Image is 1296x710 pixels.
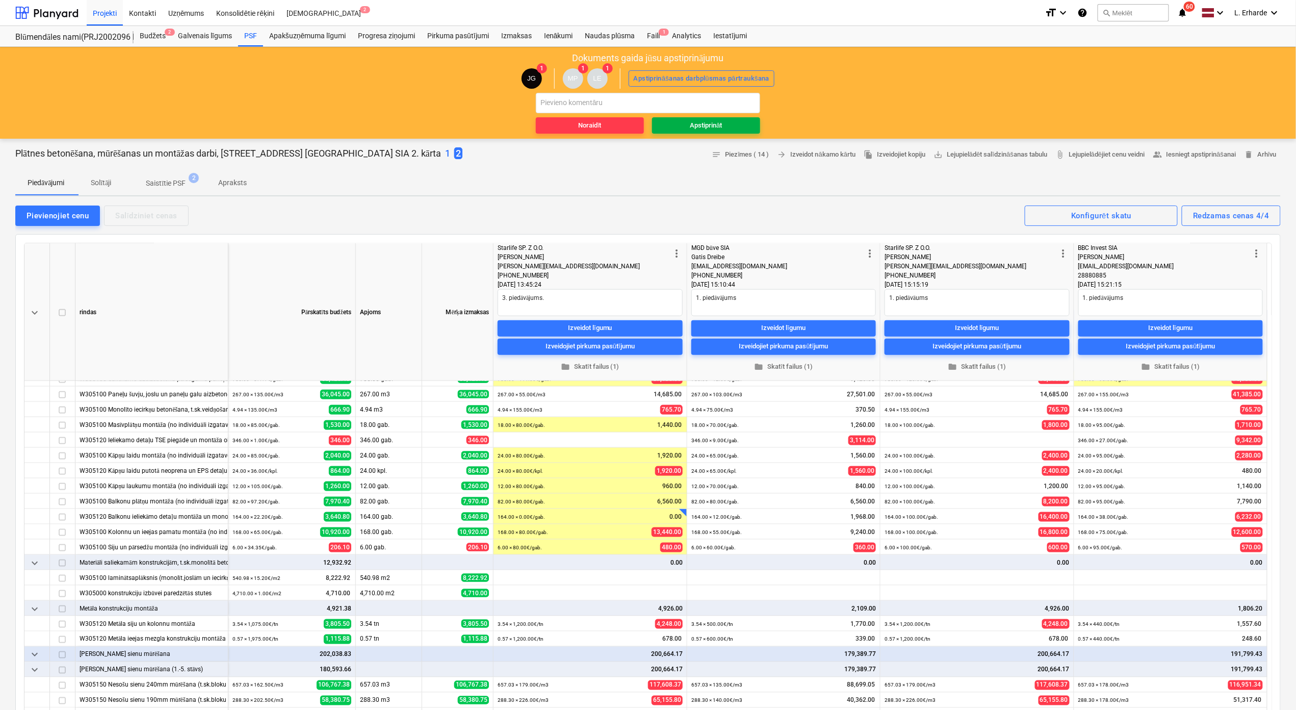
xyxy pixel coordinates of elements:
div: 346.00 gab. [356,433,422,448]
span: [EMAIL_ADDRESS][DOMAIN_NAME] [1078,263,1174,270]
span: more_vert [670,247,683,260]
div: Starlife SP. Z O.O. [885,243,1057,252]
div: Izveidojiet pirkuma pasūtījumu [546,341,635,352]
div: Lāsma Erharde [587,68,608,89]
div: W305100 Kāpņu laidu montāža (no individuāli izgatavotiem saliekamā dzelzsbetona elementiem) [80,448,224,463]
span: 68,428.45 [458,375,489,383]
a: Faili1 [641,26,666,46]
span: Iesniegt apstiprināšanai [1153,149,1236,161]
span: 76,930.00 [1232,374,1263,384]
button: Arhīvu [1240,147,1281,163]
span: 0.00 [668,513,683,521]
div: Blūmendāles nami(PRJ2002096 Prūšu 3 kārta) - 2601984 [15,32,121,43]
span: 9,420.00 [849,375,876,384]
span: Lejupielādēt salīdzināšanas tabulu [934,149,1047,161]
span: folder [755,362,764,371]
button: Piezīmes ( 14 ) [708,147,773,163]
div: Apakšuzņēmuma līgumi [263,26,352,46]
p: Dokuments gaida jūsu apstiprinājumu [573,52,724,64]
div: W305100 Kolonnu un ieejas pamatu montāža (no individuāli izgatavotiem saliekamā dzelzsbetona elem... [80,524,224,539]
span: Piezīmes ( 14 ) [712,149,769,161]
div: [PHONE_NUMBER] [691,271,864,280]
div: Apjoms [356,243,422,381]
button: Iesniegt apstiprināšanai [1149,147,1240,163]
button: Izveidojiet pirkuma pasūtījumu [1078,338,1263,354]
small: 164.00 × 0.00€ / gab. [498,514,545,520]
span: 16,800.00 [1039,527,1070,537]
span: 840.00 [854,482,876,491]
span: 1,560.00 [849,451,876,460]
div: [DATE] 15:15:19 [885,280,1070,289]
small: 24.00 × 65.00€ / gab. [691,453,739,459]
a: Ienākumi [538,26,579,46]
div: 24.00 kpl. [356,463,422,478]
small: 164.00 × 100.00€ / gab. [885,514,938,520]
span: keyboard_arrow_down [29,664,41,676]
div: 4.94 m3 [356,402,422,417]
div: Analytics [666,26,707,46]
span: 8,200.00 [1042,497,1070,506]
span: 2,280.00 [1235,451,1263,461]
span: arrow_forward [777,150,787,159]
button: Apstiprināšanas darbplūsmas pārtraukšana [629,70,775,87]
span: Lejupielādējiet cenu veidni [1055,149,1145,161]
button: Izveidot līgumu [885,320,1070,336]
div: W305120 Kāpņu laidu putotā neoprena un EPS detaļu piegāde un montāža objektā [80,463,224,478]
div: Progresa ziņojumi [352,26,421,46]
small: 12.00 × 100.00€ / gab. [885,484,935,489]
span: people_alt [1153,150,1162,159]
span: 666.90 [466,405,489,414]
i: keyboard_arrow_down [1268,7,1281,19]
iframe: Chat Widget [1245,661,1296,710]
span: folder [1142,362,1151,371]
span: LE [593,74,602,82]
span: 2,400.00 [1042,451,1070,461]
button: 2 [454,147,462,160]
span: keyboard_arrow_down [29,603,41,615]
small: 4.94 × 155.00€ / m3 [1078,407,1123,413]
span: more_vert [864,247,876,260]
div: W305100 Paneļu šuvju, joslu un paneļu galu aizbetonēšana, t.sk.veidņošana, stiegrošana, betonēšan... [80,387,224,401]
span: 10,920.00 [320,527,351,537]
span: save_alt [934,150,943,159]
button: Izveidojiet pirkuma pasūtījumu [498,338,683,354]
span: 3,114.00 [848,436,876,445]
div: 6.00 gab. [356,540,422,555]
span: 6,232.00 [1235,512,1263,522]
button: Izveidojiet kopiju [860,147,929,163]
button: Skatīt failus (1) [691,359,876,374]
div: Naudas plūsma [579,26,641,46]
div: W305100 Saliekamo dzelzsbetona pārseguma paneļu montāža (vid.1gab.=6m2) [80,371,224,386]
small: 4.94 × 155.00€ / m3 [885,407,929,413]
small: 24.00 × 95.00€ / gab. [1078,453,1126,459]
span: 2 [189,173,199,183]
span: 68,428.45 [320,374,351,384]
button: Izveidojiet pirkuma pasūtījumu [691,338,876,354]
span: 2,040.00 [324,451,351,461]
small: 785.00 × 98.00€ / gab. [1078,376,1129,382]
div: Pievienojiet cenu [27,209,89,222]
div: [DATE] 15:21:15 [1078,280,1263,289]
div: PSF [238,26,263,46]
span: [PERSON_NAME][EMAIL_ADDRESS][DOMAIN_NAME] [498,263,640,270]
small: 267.00 × 55.00€ / m3 [498,392,546,397]
small: 18.00 × 100.00€ / gab. [885,422,935,428]
small: 24.00 × 36.00€ / kpl. [232,468,278,474]
span: 1,710.00 [1235,420,1263,430]
span: more_vert [1057,247,1070,260]
small: 12.00 × 95.00€ / gab. [1078,484,1126,489]
span: 1,260.00 [324,481,351,491]
span: delete [1244,150,1253,159]
p: Plātnes betonēšana, mūrēšanas un montāžas darbi, [STREET_ADDRESS] [GEOGRAPHIC_DATA] SIA 2. kārta [15,147,441,160]
span: [EMAIL_ADDRESS][DOMAIN_NAME] [691,263,787,270]
span: Arhīvu [1244,149,1277,161]
div: Mērķa izmaksas [422,243,494,381]
span: 346.00 [329,436,351,445]
small: 267.00 × 155.00€ / m3 [1078,392,1129,397]
span: file_copy [864,150,873,159]
small: 12.00 × 80.00€ / gab. [498,484,545,489]
span: 7,970.40 [324,497,351,506]
span: keyboard_arrow_down [29,649,41,661]
small: 4.94 × 75.00€ / m3 [691,407,733,413]
div: Faili [641,26,666,46]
